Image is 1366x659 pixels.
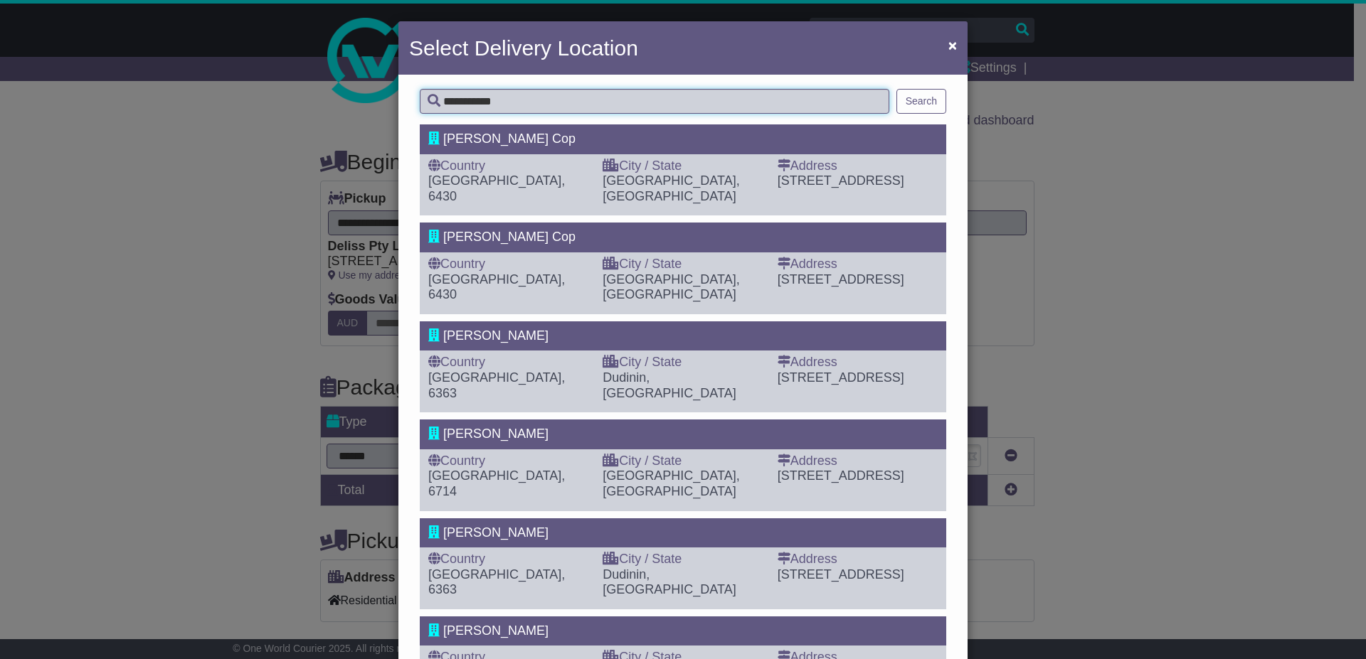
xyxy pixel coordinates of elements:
div: Address [778,257,938,272]
div: City / State [603,159,763,174]
div: Country [428,355,588,370]
span: × [948,37,957,53]
span: [GEOGRAPHIC_DATA], [GEOGRAPHIC_DATA] [603,272,739,302]
span: Dudinin, [GEOGRAPHIC_DATA] [603,567,736,597]
span: [GEOGRAPHIC_DATA], 6363 [428,370,565,400]
span: [GEOGRAPHIC_DATA], [GEOGRAPHIC_DATA] [603,173,739,203]
span: [PERSON_NAME] [443,525,549,540]
div: Country [428,257,588,272]
span: [STREET_ADDRESS] [778,567,904,582]
span: [PERSON_NAME] Cop [443,132,576,146]
span: [GEOGRAPHIC_DATA], 6363 [428,567,565,597]
button: Search [896,89,946,114]
div: Address [778,159,938,174]
div: Country [428,454,588,469]
h4: Select Delivery Location [409,32,638,64]
span: [PERSON_NAME] [443,623,549,638]
div: City / State [603,257,763,272]
div: Address [778,552,938,567]
div: Country [428,159,588,174]
div: City / State [603,454,763,469]
span: [GEOGRAPHIC_DATA], [GEOGRAPHIC_DATA] [603,468,739,498]
div: Address [778,355,938,370]
span: [GEOGRAPHIC_DATA], 6430 [428,272,565,302]
span: [STREET_ADDRESS] [778,468,904,483]
span: [PERSON_NAME] [443,427,549,441]
span: [STREET_ADDRESS] [778,173,904,188]
button: Close [941,31,964,60]
span: [PERSON_NAME] [443,328,549,343]
div: City / State [603,355,763,370]
span: [PERSON_NAME] Cop [443,230,576,244]
div: Address [778,454,938,469]
span: [GEOGRAPHIC_DATA], 6714 [428,468,565,498]
div: Country [428,552,588,567]
div: City / State [603,552,763,567]
span: [GEOGRAPHIC_DATA], 6430 [428,173,565,203]
span: [STREET_ADDRESS] [778,370,904,385]
span: Dudinin, [GEOGRAPHIC_DATA] [603,370,736,400]
span: [STREET_ADDRESS] [778,272,904,286]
